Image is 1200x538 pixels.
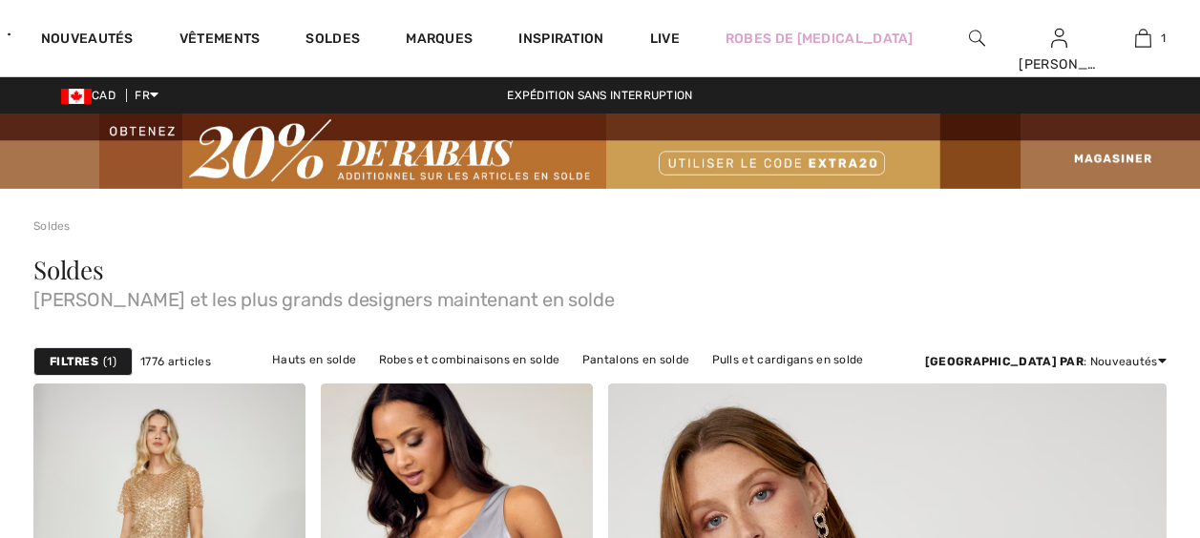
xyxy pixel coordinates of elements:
a: Soldes [33,219,71,233]
span: CAD [61,89,123,102]
a: Vêtements d'extérieur en solde [608,372,805,397]
span: [PERSON_NAME] et les plus grands designers maintenant en solde [33,282,1167,309]
div: : Nouveautés [925,353,1167,370]
strong: Filtres [50,353,98,370]
img: Canadian Dollar [61,89,92,104]
img: recherche [969,27,985,50]
a: Nouveautés [41,31,134,51]
strong: [GEOGRAPHIC_DATA] par [925,355,1084,368]
a: Marques [406,31,473,51]
span: FR [135,89,158,102]
div: [PERSON_NAME] [1019,54,1100,74]
span: Soldes [33,253,104,286]
a: Robes de [MEDICAL_DATA] [726,29,914,49]
span: 1776 articles [140,353,211,370]
img: Mon panier [1135,27,1151,50]
a: Pulls et cardigans en solde [703,347,874,372]
iframe: Ouvre un widget dans lequel vous pouvez chatter avec l’un de nos agents [1079,395,1181,443]
span: 1 [1161,30,1166,47]
a: 1 [1103,27,1184,50]
a: Jupes en solde [501,372,605,397]
img: Mes infos [1051,27,1067,50]
a: Pantalons en solde [573,347,699,372]
a: Robes et combinaisons en solde [369,347,570,372]
a: Hauts en solde [263,347,366,372]
img: 1ère Avenue [8,15,11,53]
span: Inspiration [518,31,603,51]
a: Live [650,29,680,49]
a: Soldes [305,31,360,51]
a: Vêtements [179,31,261,51]
a: Vestes et blazers en solde [331,372,498,397]
span: 1 [103,353,116,370]
a: Se connecter [1051,29,1067,47]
